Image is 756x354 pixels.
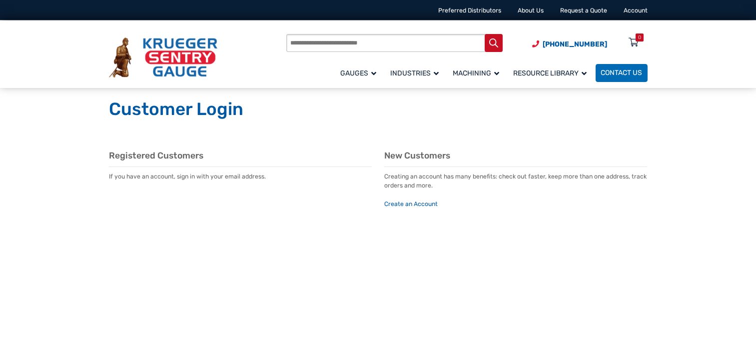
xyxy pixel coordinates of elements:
div: 0 [638,33,641,41]
h2: New Customers [384,150,647,161]
span: [PHONE_NUMBER] [543,40,607,48]
h2: Registered Customers [109,150,372,161]
a: Create an Account [384,200,438,207]
span: Gauges [340,69,376,77]
a: Machining [448,62,508,83]
span: Contact Us [601,69,642,77]
a: Contact Us [596,64,648,82]
a: Request a Quote [560,7,607,14]
a: Gauges [335,62,385,83]
a: Industries [385,62,448,83]
p: If you have an account, sign in with your email address. [109,172,372,181]
a: About Us [518,7,544,14]
a: Resource Library [508,62,596,83]
span: Industries [390,69,439,77]
span: Machining [453,69,499,77]
p: Creating an account has many benefits: check out faster, keep more than one address, track orders... [384,172,647,209]
img: Krueger Sentry Gauge [109,37,217,77]
span: Resource Library [513,69,587,77]
h1: Customer Login [109,98,648,120]
a: Preferred Distributors [438,7,501,14]
a: Phone Number (920) 434-8860 [532,39,607,49]
a: Account [624,7,648,14]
